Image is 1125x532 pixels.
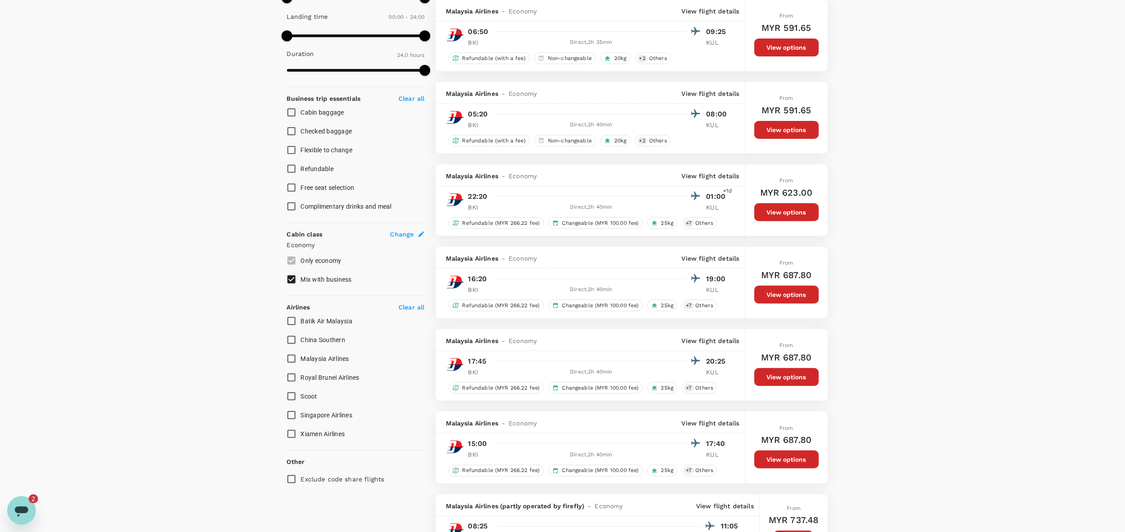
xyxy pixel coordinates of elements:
span: From [779,13,793,19]
p: Landing time [287,12,328,21]
span: + 7 [684,467,693,474]
span: Changeable (MYR 100.00 fee) [559,302,642,309]
span: Change [390,230,414,239]
p: BKI [468,203,491,212]
p: KUL [706,450,729,459]
button: View options [754,368,819,386]
span: - [498,89,509,98]
span: Scoot [301,393,317,400]
iframe: Button to launch messaging window, 2 unread messages [7,496,36,525]
h6: MYR 591.65 [761,21,812,35]
p: BKI [468,285,491,294]
img: MH [446,438,464,456]
span: Economy [509,419,537,428]
span: Malaysia Airlines [301,355,349,362]
span: Non-changeable [544,137,595,145]
p: Clear all [398,94,424,103]
h6: MYR 687.80 [761,268,812,282]
p: 20:25 [706,356,729,367]
span: Non-changeable [544,55,595,62]
p: View flight details [682,89,740,98]
span: Malaysia Airlines [446,419,499,428]
p: 01:00 [706,191,729,202]
span: Checked baggage [301,128,352,135]
span: - [584,502,595,511]
span: Complimentary drinks and meal [301,203,392,210]
strong: Business trip essentials [287,95,361,102]
div: +7Others [682,217,717,229]
span: Malaysia Airlines (partly operated by firefly) [446,502,585,511]
div: Non-changeable [534,135,596,146]
p: KUL [706,368,729,377]
p: Economy [287,240,425,249]
p: 16:20 [468,274,487,284]
div: Refundable (MYR 266.22 fee) [449,382,544,394]
p: BKI [468,368,491,377]
span: Malaysia Airlines [446,254,499,263]
iframe: Number of unread messages [29,494,47,503]
p: 17:45 [468,356,487,367]
span: From [779,260,793,266]
span: 00:00 - 24:00 [389,14,425,20]
strong: Cabin class [287,231,323,238]
div: +7Others [682,465,717,476]
div: Refundable (with a fee) [449,52,530,64]
p: View flight details [682,254,740,263]
span: - [498,336,509,345]
span: From [787,505,800,511]
span: Changeable (MYR 100.00 fee) [559,467,642,474]
img: MH [446,356,464,373]
p: 15:00 [468,438,487,449]
p: KUL [706,120,729,129]
img: MH [446,273,464,291]
span: Refundable (with a fee) [459,55,529,62]
p: BKI [468,450,491,459]
span: Others [692,219,717,227]
span: Others [692,467,717,474]
p: 19:00 [706,274,729,284]
h6: MYR 687.80 [761,433,812,447]
button: View options [754,450,819,468]
span: Royal Brunei Airlines [301,374,359,381]
div: +2Others [635,52,671,64]
img: MH [446,26,464,44]
div: 25kg [647,217,678,229]
span: Economy [509,172,537,180]
span: 25kg [658,467,677,474]
p: 05:20 [468,109,488,120]
span: 25kg [658,219,677,227]
span: + 7 [684,302,693,309]
p: 08:25 [468,521,488,532]
div: Changeable (MYR 100.00 fee) [548,382,643,394]
h6: MYR 687.80 [761,350,812,365]
span: Economy [509,7,537,16]
span: 24.0 hours [397,52,425,58]
span: Singapore Airlines [301,412,353,419]
div: 20kg [600,52,631,64]
div: Direct , 2h 40min [496,368,687,377]
span: +1d [723,187,732,196]
span: Only economy [301,257,342,264]
span: Malaysia Airlines [446,336,499,345]
span: Cabin baggage [301,109,344,116]
span: Refundable (MYR 266.22 fee) [459,219,543,227]
span: From [779,342,793,348]
p: Duration [287,49,314,58]
div: Changeable (MYR 100.00 fee) [548,217,643,229]
p: View flight details [682,7,740,16]
span: + 7 [684,384,693,392]
span: - [498,419,509,428]
button: View options [754,121,819,139]
span: Malaysia Airlines [446,7,499,16]
p: View flight details [696,502,754,511]
span: Others [646,55,671,62]
p: Clear all [398,303,424,312]
div: Refundable (MYR 266.22 fee) [449,300,544,311]
span: China Southern [301,336,346,343]
button: View options [754,203,819,221]
span: Economy [509,336,537,345]
span: Others [692,384,717,392]
span: Changeable (MYR 100.00 fee) [559,384,642,392]
div: Refundable (MYR 266.22 fee) [449,217,544,229]
div: +7Others [682,300,717,311]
